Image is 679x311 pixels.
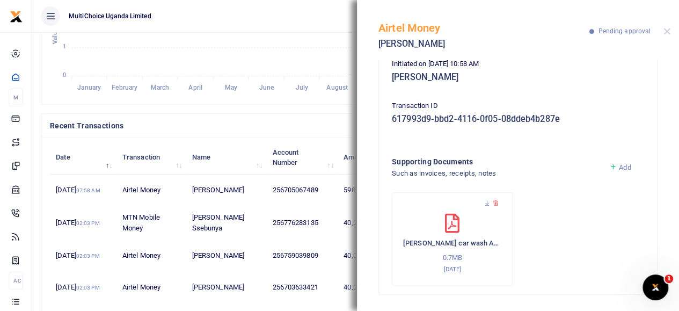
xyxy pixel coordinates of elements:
[116,206,186,240] td: MTN Mobile Money
[50,272,116,303] td: [DATE]
[392,168,601,179] h4: Such as invoices, receipts, notes
[378,21,589,34] h5: Airtel Money
[186,206,266,240] td: [PERSON_NAME] Ssebunya
[50,175,116,206] td: [DATE]
[378,39,589,49] h5: [PERSON_NAME]
[151,84,170,91] tspan: March
[392,156,601,168] h4: Supporting Documents
[295,84,308,91] tspan: July
[186,141,266,174] th: Name: activate to sort column ascending
[338,141,385,174] th: Amount: activate to sort column ascending
[112,84,137,91] tspan: February
[338,240,385,271] td: 40,000
[259,84,274,91] tspan: June
[116,240,186,271] td: Airtel Money
[76,220,100,226] small: 02:03 PM
[63,71,66,78] tspan: 0
[266,141,338,174] th: Account Number: activate to sort column ascending
[188,84,202,91] tspan: April
[338,272,385,303] td: 40,000
[443,265,461,273] small: [DATE]
[9,89,23,106] li: M
[76,285,100,291] small: 02:03 PM
[392,72,644,83] h5: [PERSON_NAME]
[64,11,156,21] span: MultiChoice Uganda Limited
[403,239,502,248] h6: [PERSON_NAME] car wash August
[619,163,631,171] span: Add
[266,240,338,271] td: 256759039809
[392,114,644,125] h5: 617993d9-bbd2-4116-0f05-08ddeb4b287e
[63,44,66,50] tspan: 1
[266,272,338,303] td: 256703633421
[50,141,116,174] th: Date: activate to sort column descending
[643,274,668,300] iframe: Intercom live chat
[403,252,502,264] p: 0.7MB
[338,175,385,206] td: 590,000
[392,192,513,286] div: Agaba Alid car wash August
[186,272,266,303] td: [PERSON_NAME]
[598,27,651,35] span: Pending approval
[609,163,631,171] a: Add
[392,100,644,112] p: Transaction ID
[338,206,385,240] td: 40,000
[266,175,338,206] td: 256705067489
[392,59,644,70] p: Initiated on [DATE] 10:58 AM
[9,272,23,290] li: Ac
[50,120,406,132] h4: Recent Transactions
[50,240,116,271] td: [DATE]
[266,206,338,240] td: 256776283135
[186,240,266,271] td: [PERSON_NAME]
[116,272,186,303] td: Airtel Money
[665,274,673,283] span: 1
[76,187,100,193] small: 07:58 AM
[326,84,348,91] tspan: August
[116,175,186,206] td: Airtel Money
[186,175,266,206] td: [PERSON_NAME]
[663,28,670,35] button: Close
[116,141,186,174] th: Transaction: activate to sort column ascending
[76,253,100,259] small: 02:03 PM
[224,84,237,91] tspan: May
[77,84,101,91] tspan: January
[10,12,23,20] a: logo-small logo-large logo-large
[50,206,116,240] td: [DATE]
[10,10,23,23] img: logo-small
